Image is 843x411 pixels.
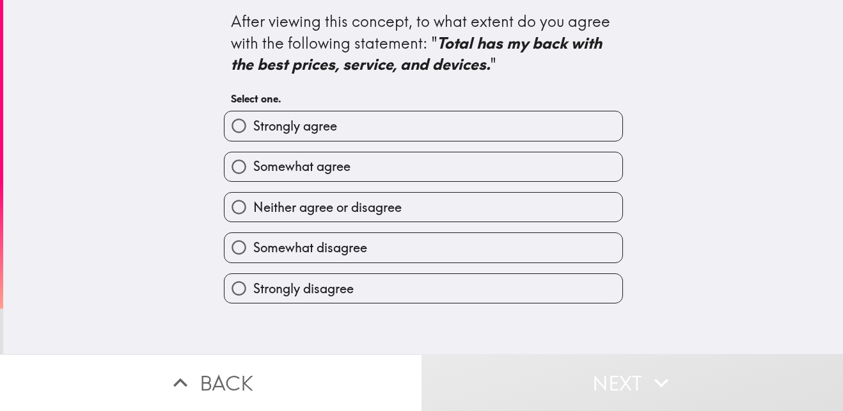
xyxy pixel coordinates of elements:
span: Somewhat agree [253,157,351,175]
button: Strongly disagree [225,274,622,303]
button: Neither agree or disagree [225,193,622,222]
button: Somewhat agree [225,152,622,181]
div: After viewing this concept, to what extent do you agree with the following statement: " " [231,11,616,76]
button: Strongly agree [225,111,622,140]
button: Somewhat disagree [225,233,622,262]
span: Strongly agree [253,117,337,135]
span: Somewhat disagree [253,239,367,257]
button: Next [421,354,843,411]
h6: Select one. [231,92,616,106]
span: Neither agree or disagree [253,198,402,216]
span: Strongly disagree [253,280,354,298]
